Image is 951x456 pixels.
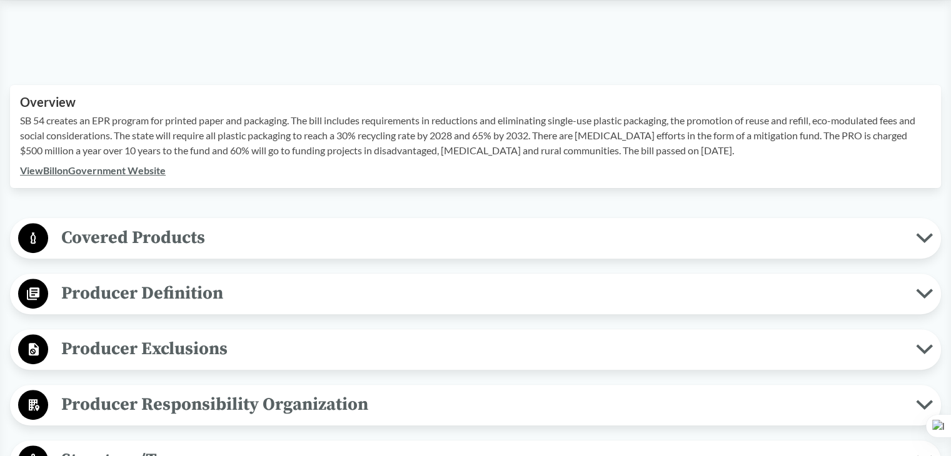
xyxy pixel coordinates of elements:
button: Producer Responsibility Organization [14,389,937,421]
p: SB 54 creates an EPR program for printed paper and packaging. The bill includes requirements in r... [20,113,931,158]
h2: Overview [20,95,931,109]
span: Producer Responsibility Organization [48,390,916,419]
span: Producer Exclusions [48,335,916,363]
button: Covered Products [14,222,937,254]
button: Producer Exclusions [14,334,937,365]
button: Producer Definition [14,278,937,310]
a: ViewBillonGovernment Website [20,164,166,176]
span: Producer Definition [48,279,916,307]
span: Covered Products [48,224,916,252]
